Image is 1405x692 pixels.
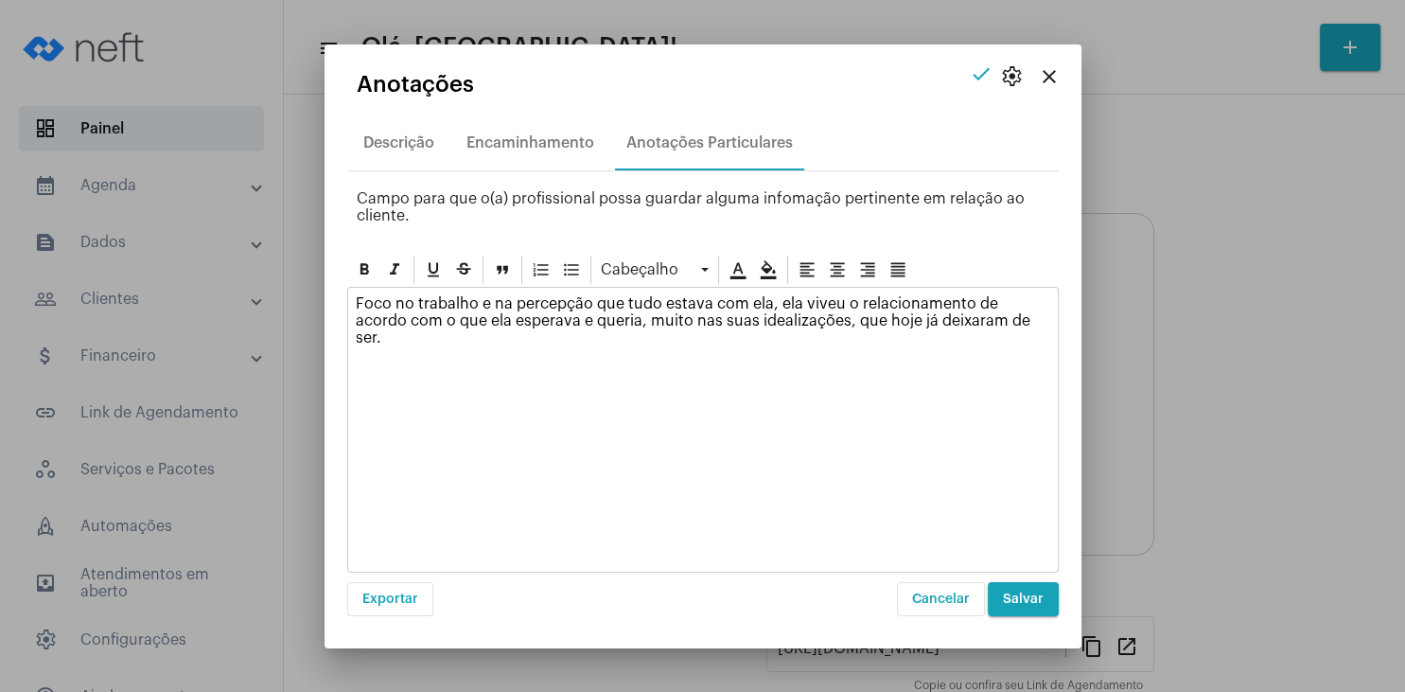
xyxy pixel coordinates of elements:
p: Foco no trabalho e na percepção que tudo estava com ela, ela viveu o relacionamento de acordo com... [356,295,1050,346]
div: Negrito [350,256,378,284]
div: Encaminhamento [466,134,594,151]
span: Exportar [362,593,418,606]
span: settings [1000,65,1023,88]
div: Itálico [380,256,409,284]
div: Bullet List [557,256,586,284]
div: Alinhar justificado [884,256,912,284]
span: Cancelar [912,593,970,606]
div: Descrição [363,134,434,151]
span: Salvar [1003,593,1044,606]
div: Sublinhado [419,256,448,284]
mat-icon: close [1038,65,1061,88]
div: Cabeçalho [596,256,713,284]
button: settings [992,58,1030,96]
span: Campo para que o(a) profissional possa guardar alguma infomação pertinente em relação ao cliente. [357,191,1025,223]
div: Alinhar à direita [853,256,882,284]
mat-icon: check [970,62,992,85]
button: Exportar [347,582,433,616]
div: Alinhar ao centro [823,256,852,284]
div: Cor de fundo [754,256,782,284]
div: Anotações Particulares [626,134,793,151]
button: Salvar [988,582,1059,616]
div: Ordered List [527,256,555,284]
div: Strike [449,256,478,284]
div: Cor do texto [724,256,752,284]
div: Blockquote [488,256,517,284]
span: Anotações [357,72,474,97]
div: Alinhar à esquerda [793,256,821,284]
button: Cancelar [897,582,985,616]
